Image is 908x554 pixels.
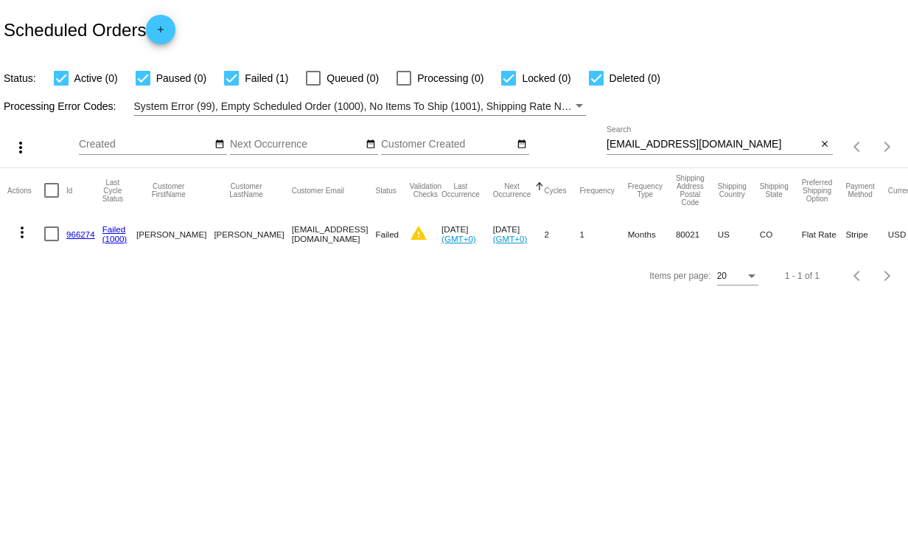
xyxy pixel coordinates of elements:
mat-cell: [PERSON_NAME] [214,212,291,255]
mat-icon: add [152,24,170,42]
div: Items per page: [649,271,710,281]
input: Search [607,139,817,150]
div: 1 - 1 of 1 [785,271,820,281]
a: (GMT+0) [493,234,528,243]
input: Customer Created [381,139,514,150]
span: Active (0) [74,69,118,87]
button: Clear [817,137,833,153]
mat-header-cell: Actions [7,168,44,212]
button: Previous page [843,132,873,162]
input: Created [79,139,212,150]
span: Failed [375,229,399,239]
button: Change sorting for PreferredShippingOption [802,179,833,203]
button: Change sorting for ShippingPostcode [676,174,705,207]
button: Change sorting for NextOccurrenceUtc [493,182,531,198]
mat-icon: close [820,139,830,150]
button: Change sorting for LastProcessingCycleId [102,179,123,203]
button: Next page [873,132,902,162]
span: Paused (0) [156,69,206,87]
button: Change sorting for Cycles [544,186,566,195]
button: Change sorting for LastOccurrenceUtc [441,182,480,198]
a: (1000) [102,234,128,243]
mat-icon: date_range [517,139,527,150]
span: Status: [4,72,36,84]
mat-header-cell: Validation Checks [410,168,441,212]
mat-select: Filter by Processing Error Codes [134,97,587,116]
mat-cell: US [718,212,760,255]
span: Deleted (0) [610,69,660,87]
button: Change sorting for ShippingCountry [718,182,747,198]
button: Change sorting for CustomerFirstName [136,182,200,198]
button: Change sorting for FrequencyType [628,182,663,198]
a: (GMT+0) [441,234,476,243]
h2: Scheduled Orders [4,15,175,44]
button: Change sorting for CustomerEmail [292,186,344,195]
input: Next Occurrence [230,139,363,150]
a: 966274 [66,229,95,239]
mat-icon: warning [410,224,427,242]
mat-icon: more_vert [12,139,29,156]
mat-icon: date_range [366,139,376,150]
mat-cell: 80021 [676,212,718,255]
mat-cell: Stripe [845,212,887,255]
mat-cell: [EMAIL_ADDRESS][DOMAIN_NAME] [292,212,376,255]
mat-cell: 1 [579,212,627,255]
mat-icon: more_vert [13,224,31,241]
mat-cell: [PERSON_NAME] [136,212,214,255]
mat-cell: CO [760,212,802,255]
mat-cell: [DATE] [441,212,493,255]
span: Processing Error Codes: [4,100,116,112]
button: Change sorting for Status [375,186,396,195]
mat-cell: Flat Rate [802,212,846,255]
button: Change sorting for Frequency [579,186,614,195]
mat-cell: 2 [544,212,579,255]
mat-select: Items per page: [717,271,758,282]
a: Failed [102,224,126,234]
span: Queued (0) [326,69,379,87]
span: 20 [717,271,727,281]
button: Change sorting for CustomerLastName [214,182,278,198]
mat-icon: date_range [214,139,225,150]
button: Change sorting for PaymentMethod.Type [845,182,874,198]
span: Locked (0) [522,69,570,87]
button: Previous page [843,261,873,291]
span: Processing (0) [417,69,483,87]
button: Next page [873,261,902,291]
button: Change sorting for Id [66,186,72,195]
span: Failed (1) [245,69,288,87]
mat-cell: Months [628,212,676,255]
mat-cell: [DATE] [493,212,545,255]
button: Change sorting for ShippingState [760,182,789,198]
